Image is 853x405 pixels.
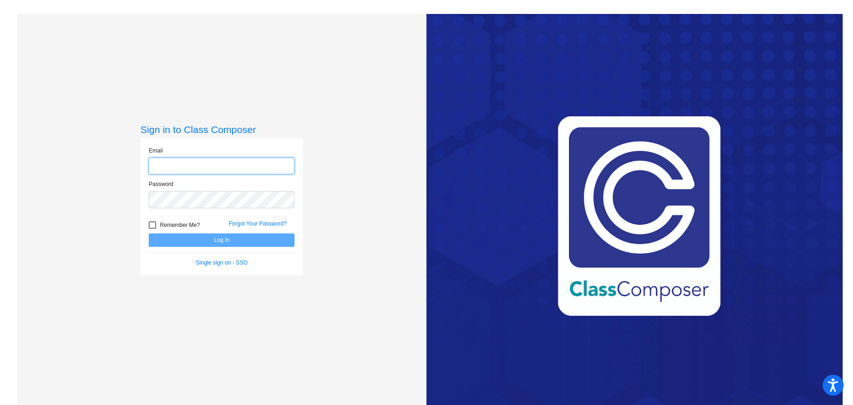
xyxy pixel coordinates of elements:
span: Remember Me? [160,219,200,231]
h3: Sign in to Class Composer [140,124,303,135]
button: Log In [149,233,295,247]
label: Password [149,180,173,188]
label: Email [149,146,163,155]
a: Forgot Your Password? [229,220,287,227]
a: Single sign on - SSO [196,259,248,266]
